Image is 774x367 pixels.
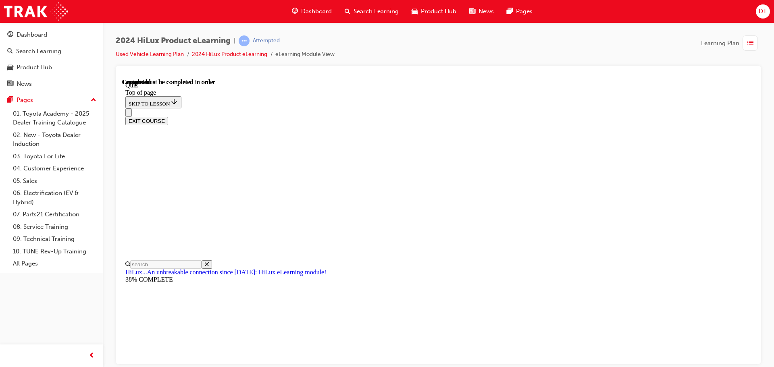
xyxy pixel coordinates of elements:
div: Top of page [3,10,629,18]
a: 04. Customer Experience [10,162,100,175]
a: Search Learning [3,44,100,59]
a: 2024 HiLux Product eLearning [192,51,267,58]
span: SKIP TO LESSON [6,22,56,28]
span: list-icon [747,38,753,48]
a: 07. Parts21 Certification [10,208,100,221]
span: Search Learning [354,7,399,16]
span: Product Hub [421,7,456,16]
a: search-iconSearch Learning [338,3,405,20]
button: DashboardSearch LearningProduct HubNews [3,26,100,93]
span: 2024 HiLux Product eLearning [116,36,231,46]
span: search-icon [7,48,13,55]
a: guage-iconDashboard [285,3,338,20]
button: SKIP TO LESSON [3,18,59,30]
span: car-icon [412,6,418,17]
a: Used Vehicle Learning Plan [116,51,184,58]
div: Product Hub [17,63,52,72]
a: 05. Sales [10,175,100,187]
span: news-icon [7,81,13,88]
a: 09. Technical Training [10,233,100,245]
a: 03. Toyota For Life [10,150,100,163]
a: 06. Electrification (EV & Hybrid) [10,187,100,208]
button: EXIT COURSE [3,38,46,47]
li: eLearning Module View [275,50,335,59]
input: Search [8,182,79,190]
div: Pages [17,95,33,105]
span: DT [759,7,767,16]
span: News [479,7,494,16]
span: Learning Plan [701,39,739,48]
a: pages-iconPages [500,3,539,20]
a: 08. Service Training [10,221,100,233]
button: Pages [3,93,100,108]
span: guage-icon [292,6,298,17]
button: Learning Plan [701,35,761,51]
div: Attempted [253,37,280,45]
span: pages-icon [507,6,513,17]
a: car-iconProduct Hub [405,3,463,20]
div: Search Learning [16,47,61,56]
button: Close navigation menu [3,30,10,38]
span: car-icon [7,64,13,71]
a: HiLux...An unbreakable connection since [DATE]: HiLux eLearning module! [3,190,204,197]
span: up-icon [91,95,96,106]
div: Dashboard [17,30,47,39]
span: learningRecordVerb_ATTEMPT-icon [239,35,250,46]
span: | [234,36,235,46]
span: Dashboard [301,7,332,16]
span: Pages [516,7,533,16]
a: news-iconNews [463,3,500,20]
a: 01. Toyota Academy - 2025 Dealer Training Catalogue [10,108,100,129]
img: Trak [4,2,68,21]
a: Product Hub [3,60,100,75]
span: prev-icon [89,351,95,361]
div: 38% COMPLETE [3,197,629,205]
div: News [17,79,32,89]
button: Close search menu [79,182,90,190]
span: news-icon [469,6,475,17]
a: 02. New - Toyota Dealer Induction [10,129,100,150]
a: Dashboard [3,27,100,42]
a: All Pages [10,257,100,270]
span: search-icon [345,6,350,17]
a: News [3,77,100,91]
span: pages-icon [7,97,13,104]
button: DT [756,4,770,19]
span: guage-icon [7,31,13,39]
a: 10. TUNE Rev-Up Training [10,245,100,258]
div: Quiz [3,3,629,10]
